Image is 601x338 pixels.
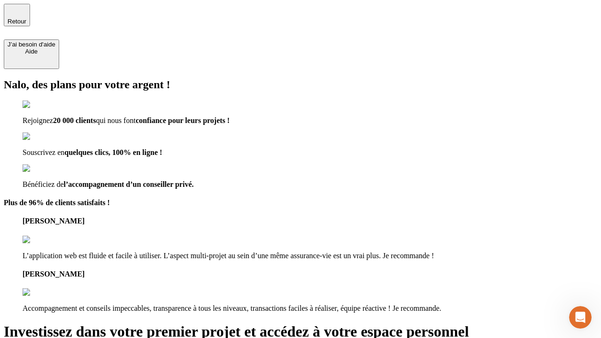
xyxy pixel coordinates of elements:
img: checkmark [23,132,63,141]
img: reviews stars [23,236,69,244]
p: L’application web est fluide et facile à utiliser. L’aspect multi-projet au sein d’une même assur... [23,252,597,260]
span: Bénéficiez de [23,180,64,188]
button: Retour [4,4,30,26]
img: checkmark [23,100,63,109]
button: J’ai besoin d'aideAide [4,39,59,69]
h4: Plus de 96% de clients satisfaits ! [4,199,597,207]
h4: [PERSON_NAME] [23,270,597,278]
h4: [PERSON_NAME] [23,217,597,225]
div: J’ai besoin d'aide [8,41,55,48]
span: 20 000 clients [53,116,96,124]
span: qui nous font [96,116,135,124]
span: Souscrivez en [23,148,64,156]
div: Aide [8,48,55,55]
span: l’accompagnement d’un conseiller privé. [64,180,194,188]
span: quelques clics, 100% en ligne ! [64,148,162,156]
img: checkmark [23,164,63,173]
h2: Nalo, des plans pour votre argent ! [4,78,597,91]
span: confiance pour leurs projets ! [136,116,230,124]
iframe: Intercom live chat [569,306,592,329]
img: reviews stars [23,288,69,297]
p: Accompagnement et conseils impeccables, transparence à tous les niveaux, transactions faciles à r... [23,304,597,313]
span: Retour [8,18,26,25]
span: Rejoignez [23,116,53,124]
